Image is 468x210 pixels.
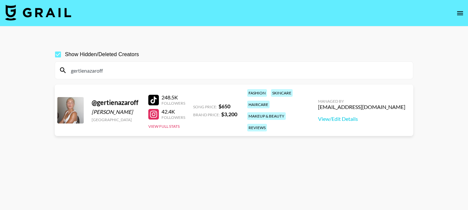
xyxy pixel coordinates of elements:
div: 248.5K [161,94,185,101]
button: open drawer [453,7,467,20]
img: Grail Talent [5,5,71,20]
div: @ gertienazaroff [92,98,140,107]
a: View/Edit Details [318,116,405,122]
strong: $ 650 [219,103,230,109]
div: [PERSON_NAME] [92,109,140,115]
div: Managed By [318,99,405,104]
button: View Full Stats [148,124,180,129]
div: fashion [247,89,267,97]
strong: $ 3,200 [221,111,237,117]
div: Followers [161,115,185,120]
span: Show Hidden/Deleted Creators [65,51,139,58]
div: [GEOGRAPHIC_DATA] [92,117,140,122]
div: skincare [271,89,293,97]
div: haircare [247,101,270,108]
span: Brand Price: [193,112,220,117]
div: 42.4K [161,108,185,115]
div: makeup & beauty [247,112,286,120]
span: Song Price: [193,104,217,109]
div: reviews [247,124,267,131]
input: Search by User Name [67,65,409,76]
div: [EMAIL_ADDRESS][DOMAIN_NAME] [318,104,405,110]
div: Followers [161,101,185,106]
